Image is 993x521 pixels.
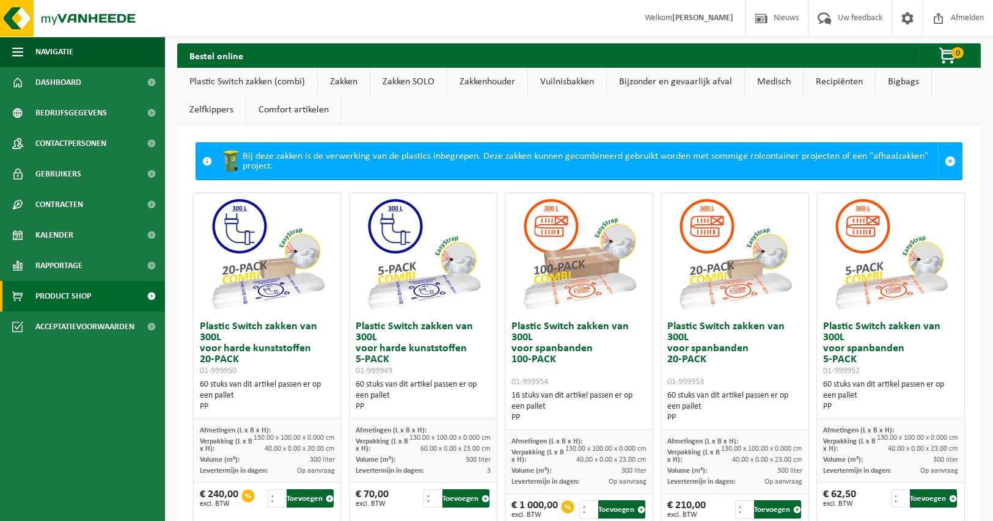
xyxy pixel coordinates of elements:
button: Toevoegen [442,489,489,508]
h3: Plastic Switch zakken van 300L voor spanbanden 20-PACK [667,321,802,387]
span: 01-999949 [356,366,392,376]
span: 0 [951,47,964,59]
div: 60 stuks van dit artikel passen er op een pallet [200,379,334,412]
span: Volume (m³): [356,456,395,464]
h3: Plastic Switch zakken van 300L voor harde kunststoffen 20-PACK [200,321,334,376]
img: 01-999954 [518,193,640,315]
span: Verpakking (L x B x H): [356,438,408,453]
a: Sluit melding [938,143,962,180]
button: 0 [918,43,980,68]
input: 1 [423,489,441,508]
span: 300 liter [466,456,491,464]
a: Medisch [745,68,803,96]
span: excl. BTW [823,500,856,508]
a: Zakkenhouder [447,68,527,96]
div: 60 stuks van dit artikel passen er op een pallet [356,379,490,412]
span: excl. BTW [667,511,706,519]
button: Toevoegen [910,489,957,508]
span: 130.00 x 100.00 x 0.000 cm [721,445,802,453]
div: € 240,00 [200,489,238,508]
img: 01-999949 [362,193,485,315]
span: Afmetingen (L x B x H): [667,438,738,445]
span: Verpakking (L x B x H): [200,438,252,453]
div: € 210,00 [667,500,706,519]
h3: Plastic Switch zakken van 300L voor spanbanden 5-PACK [823,321,958,376]
input: 1 [735,500,753,519]
div: 16 stuks van dit artikel passen er op een pallet [511,390,646,423]
span: 01-999952 [823,366,860,376]
span: Levertermijn in dagen: [200,467,268,475]
span: Op aanvraag [920,467,958,475]
div: PP [356,401,490,412]
span: Op aanvraag [297,467,335,475]
a: Comfort artikelen [246,96,341,124]
span: Product Shop [35,281,91,312]
div: PP [823,401,958,412]
input: 1 [268,489,285,508]
input: 1 [579,500,597,519]
div: € 1 000,00 [511,500,558,519]
span: Op aanvraag [609,478,647,486]
span: 01-999953 [667,377,704,387]
a: Plastic Switch zakken (combi) [177,68,317,96]
span: 130.00 x 100.00 x 0.000 cm [409,434,491,442]
span: Op aanvraag [764,478,802,486]
button: Toevoegen [754,500,801,519]
span: 300 liter [621,467,647,475]
span: Dashboard [35,67,81,98]
input: 1 [891,489,909,508]
span: Rapportage [35,250,82,281]
h3: Plastic Switch zakken van 300L voor harde kunststoffen 5-PACK [356,321,490,376]
span: Acceptatievoorwaarden [35,312,134,342]
div: PP [511,412,646,423]
span: 60.00 x 0.00 x 23.00 cm [420,445,491,453]
a: Vuilnisbakken [528,68,606,96]
span: Gebruikers [35,159,81,189]
span: 40.00 x 0.00 x 23.00 cm [888,445,958,453]
span: 40.00 x 0.00 x 20.00 cm [265,445,335,453]
a: Zakken SOLO [370,68,447,96]
span: Levertermijn in dagen: [511,478,579,486]
h2: Bestel online [177,43,255,67]
span: excl. BTW [511,511,558,519]
span: excl. BTW [200,500,238,508]
div: PP [200,401,334,412]
span: Volume (m³): [667,467,707,475]
span: Afmetingen (L x B x H): [356,427,427,434]
span: Verpakking (L x B x H): [511,449,564,464]
span: Volume (m³): [200,456,240,464]
a: Bigbags [876,68,931,96]
img: 01-999952 [830,193,952,315]
div: € 62,50 [823,489,856,508]
span: Contracten [35,189,83,220]
span: 130.00 x 100.00 x 0.000 cm [565,445,647,453]
span: 01-999950 [200,366,236,376]
span: 40.00 x 0.00 x 23.00 cm [732,456,802,464]
div: 60 stuks van dit artikel passen er op een pallet [667,390,802,423]
a: Recipiënten [804,68,875,96]
span: Levertermijn in dagen: [356,467,423,475]
span: Afmetingen (L x B x H): [200,427,271,434]
img: 01-999953 [674,193,796,315]
button: Toevoegen [287,489,334,508]
span: Kalender [35,220,73,250]
span: Contactpersonen [35,128,106,159]
span: Verpakking (L x B x H): [667,449,720,464]
span: 40.00 x 0.00 x 23.00 cm [576,456,647,464]
button: Toevoegen [598,500,645,519]
span: Navigatie [35,37,73,67]
span: Bedrijfsgegevens [35,98,107,128]
span: Verpakking (L x B x H): [823,438,876,453]
img: 01-999950 [207,193,329,315]
a: Zakken [318,68,370,96]
strong: [PERSON_NAME] [672,13,733,23]
span: 130.00 x 100.00 x 0.000 cm [254,434,335,442]
span: Levertermijn in dagen: [667,478,735,486]
span: Levertermijn in dagen: [823,467,891,475]
a: Zelfkippers [177,96,246,124]
span: Afmetingen (L x B x H): [823,427,894,434]
span: Volume (m³): [823,456,863,464]
span: Volume (m³): [511,467,551,475]
span: 01-999954 [511,377,548,387]
span: 300 liter [933,456,958,464]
